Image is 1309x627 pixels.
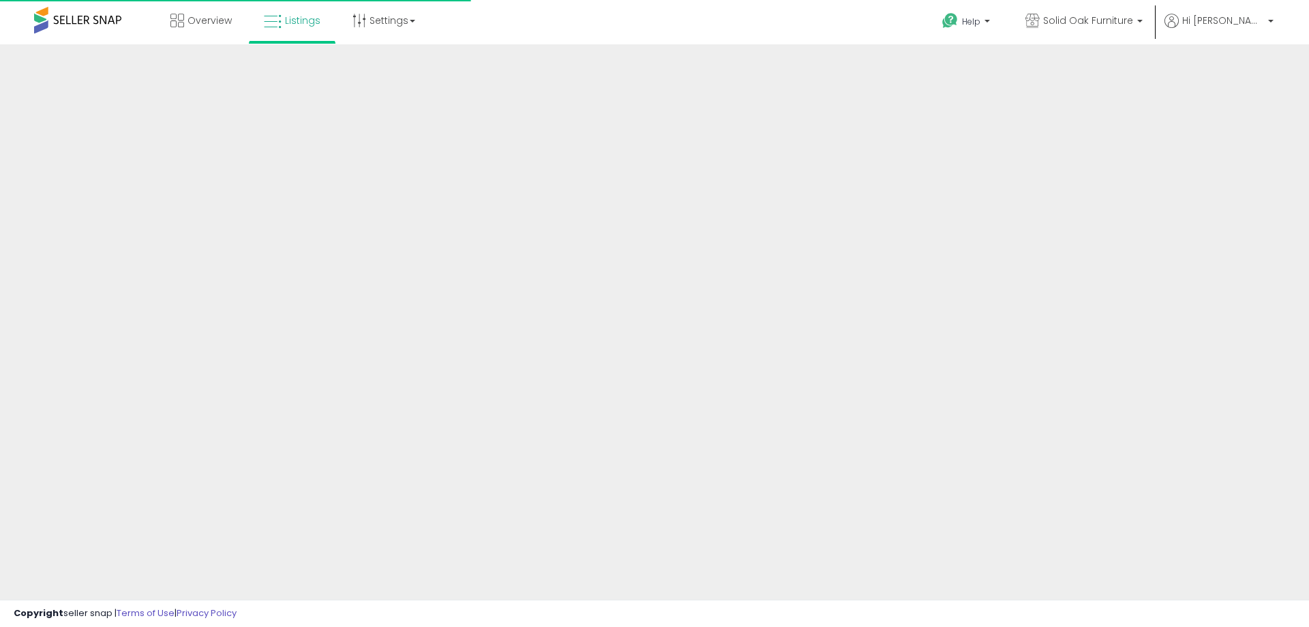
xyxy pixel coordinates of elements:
[1164,14,1274,44] a: Hi [PERSON_NAME]
[117,607,175,619] a: Terms of Use
[1182,14,1264,27] span: Hi [PERSON_NAME]
[285,14,320,27] span: Listings
[187,14,232,27] span: Overview
[931,2,1004,44] a: Help
[14,607,237,620] div: seller snap | |
[962,16,980,27] span: Help
[942,12,959,29] i: Get Help
[14,607,63,619] strong: Copyright
[177,607,237,619] a: Privacy Policy
[1043,14,1133,27] span: Solid Oak Furniture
